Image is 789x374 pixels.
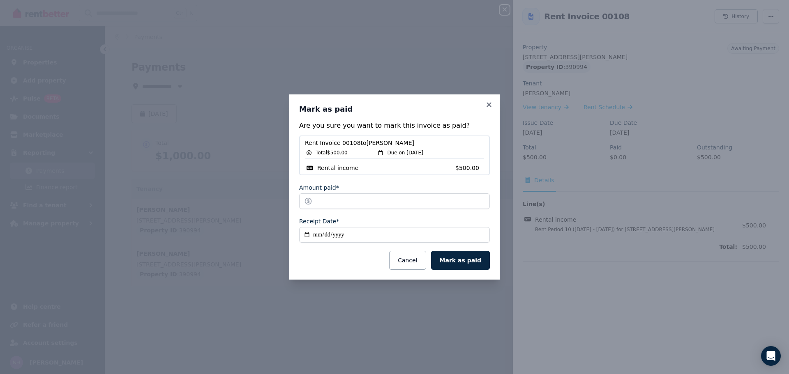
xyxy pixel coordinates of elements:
[317,164,358,172] span: Rental income
[431,251,490,270] button: Mark as paid
[299,121,490,131] p: Are you sure you want to mark this invoice as paid?
[455,164,484,172] span: $500.00
[387,149,423,156] span: Due on [DATE]
[389,251,426,270] button: Cancel
[316,149,348,156] span: Total $500.00
[299,104,490,114] h3: Mark as paid
[299,217,339,225] label: Receipt Date*
[305,139,484,147] span: Rent Invoice 00108 to [PERSON_NAME]
[761,346,781,366] div: Open Intercom Messenger
[299,184,339,192] label: Amount paid*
